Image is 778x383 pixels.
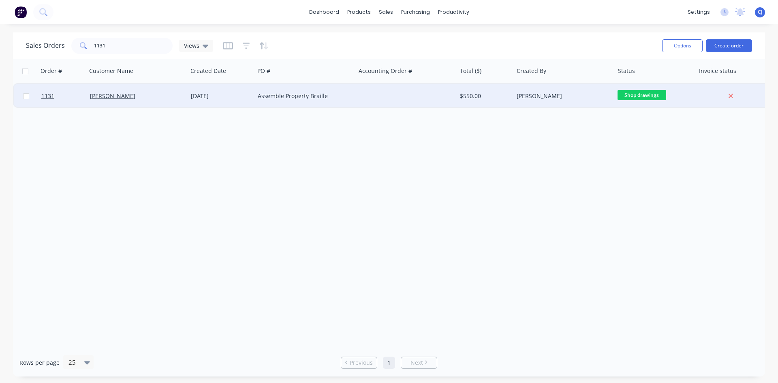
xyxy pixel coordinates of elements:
div: productivity [434,6,473,18]
span: Views [184,41,199,50]
a: Next page [401,359,437,367]
input: Search... [94,38,173,54]
div: Customer Name [89,67,133,75]
span: Next [410,359,423,367]
a: Previous page [341,359,377,367]
span: Rows per page [19,359,60,367]
a: 1131 [41,84,90,108]
h1: Sales Orders [26,42,65,49]
span: Previous [350,359,373,367]
a: Page 1 is your current page [383,357,395,369]
button: Options [662,39,703,52]
div: settings [684,6,714,18]
div: Invoice status [699,67,736,75]
a: dashboard [305,6,343,18]
div: PO # [257,67,270,75]
div: Created Date [190,67,226,75]
div: $550.00 [460,92,507,100]
span: CJ [758,9,763,16]
button: Create order [706,39,752,52]
div: Order # [41,67,62,75]
div: Status [618,67,635,75]
div: Accounting Order # [359,67,412,75]
span: 1131 [41,92,54,100]
div: purchasing [397,6,434,18]
div: Total ($) [460,67,481,75]
span: Shop drawings [618,90,666,100]
a: [PERSON_NAME] [90,92,135,100]
img: Factory [15,6,27,18]
div: [DATE] [191,92,251,100]
div: [PERSON_NAME] [517,92,607,100]
div: Assemble Property Braille [258,92,348,100]
ul: Pagination [338,357,440,369]
div: Created By [517,67,546,75]
div: sales [375,6,397,18]
div: products [343,6,375,18]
